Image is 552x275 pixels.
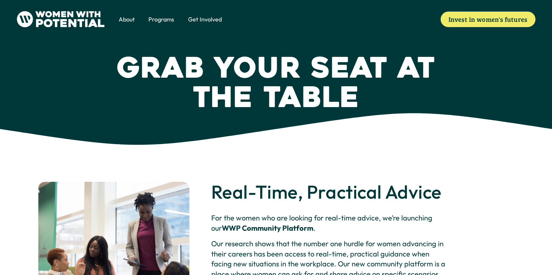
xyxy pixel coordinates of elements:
[188,15,222,24] a: folder dropdown
[119,15,135,23] span: About
[211,213,449,233] p: For the women who are looking for real-time advice, we’re launching our .
[441,12,535,27] a: Invest in women's futures
[211,182,449,202] h2: Real-Time, Practical Advice
[148,15,174,24] a: folder dropdown
[148,15,174,23] span: Programs
[188,15,222,23] span: Get Involved
[17,11,105,27] img: Women With Potential
[222,223,313,233] strong: WWP Community Platform
[119,15,135,24] a: folder dropdown
[104,54,449,112] h1: Grab Your Seat at the Table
